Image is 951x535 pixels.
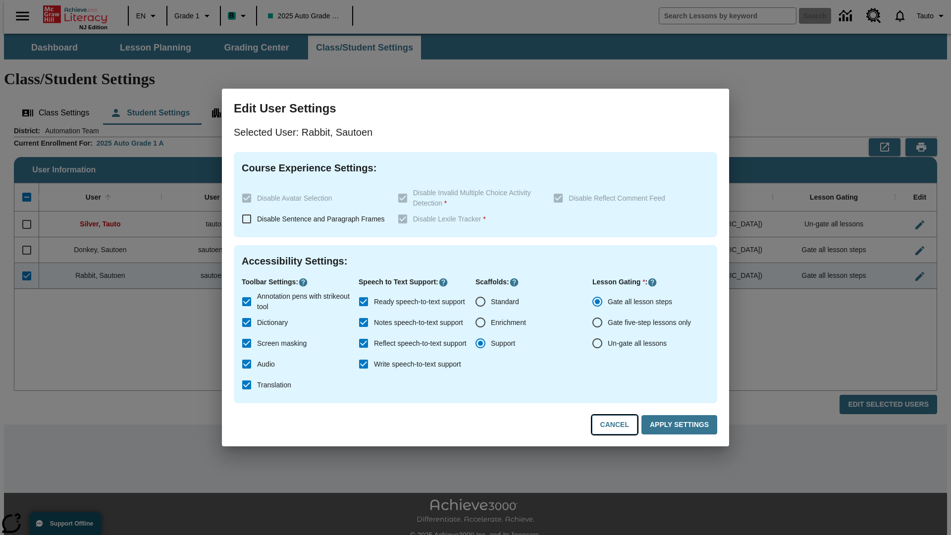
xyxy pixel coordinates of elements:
[257,291,351,312] span: Annotation pens with strikeout tool
[242,277,359,287] p: Toolbar Settings :
[413,189,531,207] span: Disable Invalid Multiple Choice Activity Detection
[298,277,308,287] button: Click here to know more about
[569,194,665,202] span: Disable Reflect Comment Feed
[592,415,637,434] button: Cancel
[257,380,291,390] span: Translation
[647,277,657,287] button: Click here to know more about
[359,277,475,287] p: Speech to Text Support :
[491,318,526,328] span: Enrichment
[592,277,709,287] p: Lesson Gating :
[257,215,385,223] span: Disable Sentence and Paragraph Frames
[608,318,691,328] span: Gate five-step lessons only
[257,318,288,328] span: Dictionary
[374,297,465,307] span: Ready speech-to-text support
[392,188,546,209] label: These settings are specific to individual classes. To see these settings or make changes, please ...
[491,338,515,349] span: Support
[257,194,332,202] span: Disable Avatar Selection
[475,277,592,287] p: Scaffolds :
[234,124,717,140] p: Selected User: Rabbit, Sautoen
[608,297,672,307] span: Gate all lesson steps
[608,338,667,349] span: Un-gate all lessons
[236,188,390,209] label: These settings are specific to individual classes. To see these settings or make changes, please ...
[374,359,461,370] span: Write speech-to-text support
[234,101,717,116] h3: Edit User Settings
[641,415,717,434] button: Apply Settings
[509,277,519,287] button: Click here to know more about
[392,209,546,229] label: These settings are specific to individual classes. To see these settings or make changes, please ...
[548,188,701,209] label: These settings are specific to individual classes. To see these settings or make changes, please ...
[438,277,448,287] button: Click here to know more about
[257,338,307,349] span: Screen masking
[242,253,709,269] h4: Accessibility Settings :
[413,215,486,223] span: Disable Lexile Tracker
[257,359,275,370] span: Audio
[374,338,467,349] span: Reflect speech-to-text support
[242,160,709,176] h4: Course Experience Settings :
[374,318,463,328] span: Notes speech-to-text support
[491,297,519,307] span: Standard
